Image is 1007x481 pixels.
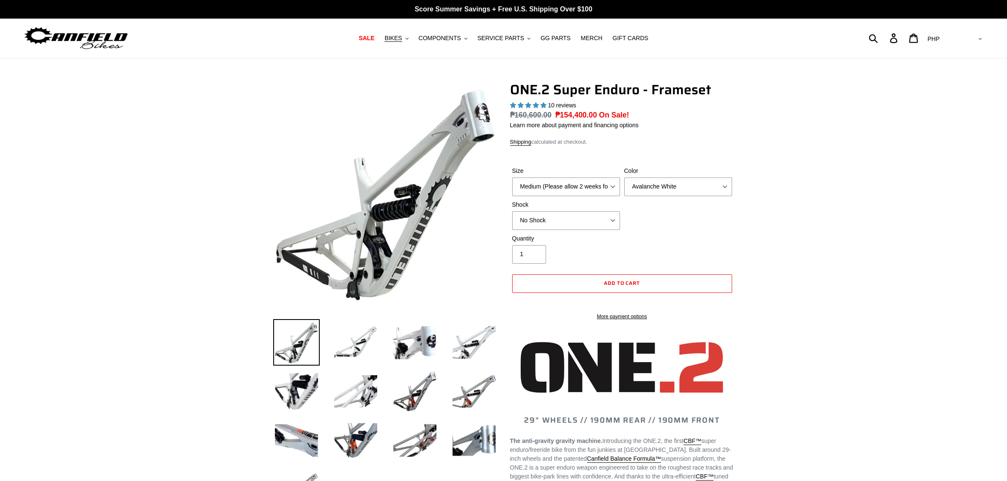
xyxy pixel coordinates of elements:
span: 29" WHEELS // 190MM REAR // 190MM FRONT [524,414,719,426]
span: ₱154,400.00 [555,111,597,119]
a: SALE [354,33,379,44]
label: Quantity [512,234,620,243]
img: Load image into Gallery viewer, ONE.2 Super Enduro - Frameset [392,319,438,366]
img: Load image into Gallery viewer, ONE.2 Super Enduro - Frameset [332,417,379,464]
span: 5.00 stars [510,102,548,109]
button: BIKES [380,33,412,44]
span: SALE [359,35,374,42]
a: CBF™ [696,473,713,481]
span: Introducing the ONE.2, the first [602,437,683,444]
img: Canfield Bikes [23,25,129,52]
s: ₱160,600.00 [510,111,552,119]
span: COMPONENTS [419,35,461,42]
img: Load image into Gallery viewer, ONE.2 Super Enduro - Frameset [332,319,379,366]
img: Load image into Gallery viewer, ONE.2 Super Enduro - Frameset [451,417,497,464]
button: Add to cart [512,274,732,293]
span: super enduro/freeride bike from the fun junkies at [GEOGRAPHIC_DATA]. Built around 29-inch wheels... [510,437,731,462]
span: MERCH [581,35,602,42]
a: More payment options [512,313,732,320]
span: On Sale! [599,109,629,120]
img: Load image into Gallery viewer, ONE.2 Super Enduro - Frameset [273,319,320,366]
span: 10 reviews [548,102,576,109]
a: Canfield Balance Formula™ [587,455,661,463]
img: Load image into Gallery viewer, ONE.2 Super Enduro - Frameset [392,417,438,464]
img: Load image into Gallery viewer, ONE.2 Super Enduro - Frameset [273,368,320,415]
a: GIFT CARDS [608,33,653,44]
img: Load image into Gallery viewer, ONE.2 Super Enduro - Frameset [451,319,497,366]
img: Load image into Gallery viewer, ONE.2 Super Enduro - Frameset [273,417,320,464]
label: Size [512,167,620,175]
a: MERCH [576,33,606,44]
h1: ONE.2 Super Enduro - Frameset [510,82,734,98]
span: GIFT CARDS [612,35,648,42]
img: Load image into Gallery viewer, ONE.2 Super Enduro - Frameset [392,368,438,415]
a: CBF™ [683,437,701,445]
button: SERVICE PARTS [473,33,535,44]
a: GG PARTS [536,33,575,44]
a: Learn more about payment and financing options [510,122,639,128]
span: BIKES [384,35,402,42]
button: COMPONENTS [414,33,472,44]
span: GG PARTS [541,35,571,42]
span: Add to cart [604,279,640,287]
img: Load image into Gallery viewer, ONE.2 Super Enduro - Frameset [332,368,379,415]
strong: The anti-gravity gravity machine. [510,437,603,444]
label: Color [624,167,732,175]
img: Load image into Gallery viewer, ONE.2 Super Enduro - Frameset [451,368,497,415]
span: SERVICE PARTS [477,35,524,42]
input: Search [873,29,895,47]
a: Shipping [510,139,532,146]
label: Shock [512,200,620,209]
span: suspension platform, the ONE.2 is a super enduro weapon engineered to take on the roughest race t... [510,455,733,480]
div: calculated at checkout. [510,138,734,146]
